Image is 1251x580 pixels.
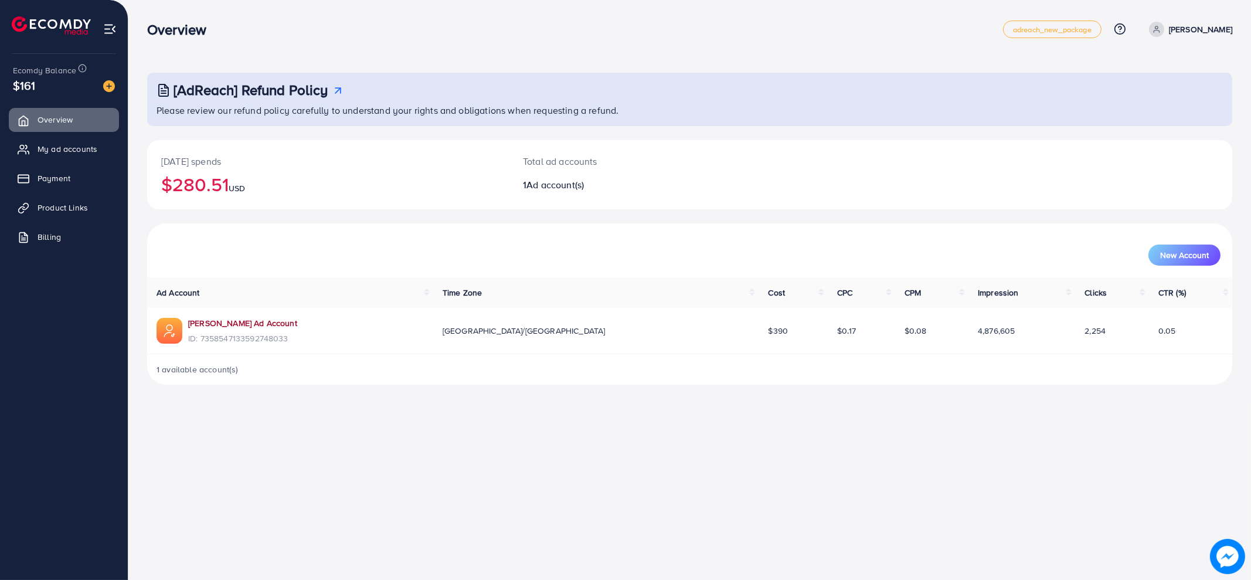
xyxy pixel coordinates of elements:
span: $161 [13,77,36,94]
a: [PERSON_NAME] Ad Account [188,317,297,329]
a: Billing [9,225,119,249]
a: Payment [9,167,119,190]
span: Cost [768,287,785,299]
p: Please review our refund policy carefully to understand your rights and obligations when requesti... [157,103,1225,117]
span: 4,876,605 [978,325,1015,337]
img: menu [103,22,117,36]
p: [DATE] spends [161,154,495,168]
img: image [103,80,115,92]
span: Clicks [1085,287,1107,299]
span: $390 [768,325,788,337]
span: New Account [1160,251,1209,259]
a: adreach_new_package [1003,21,1102,38]
img: logo [12,16,91,35]
p: Total ad accounts [523,154,766,168]
span: 1 available account(s) [157,364,239,375]
h3: [AdReach] Refund Policy [174,82,328,99]
span: Overview [38,114,73,126]
span: [GEOGRAPHIC_DATA]/[GEOGRAPHIC_DATA] [443,325,606,337]
a: Overview [9,108,119,131]
p: [PERSON_NAME] [1169,22,1232,36]
span: Billing [38,231,61,243]
span: Payment [38,172,70,184]
span: $0.17 [837,325,856,337]
h2: $280.51 [161,173,495,195]
span: 0.05 [1158,325,1176,337]
span: Ad Account [157,287,200,299]
span: CTR (%) [1158,287,1186,299]
span: My ad accounts [38,143,97,155]
span: Product Links [38,202,88,213]
a: My ad accounts [9,137,119,161]
span: CPM [905,287,921,299]
a: Product Links [9,196,119,219]
h2: 1 [523,179,766,191]
h3: Overview [147,21,216,38]
span: 2,254 [1085,325,1106,337]
span: CPC [837,287,852,299]
button: New Account [1148,245,1221,266]
span: Ecomdy Balance [13,65,76,76]
img: ic-ads-acc.e4c84228.svg [157,318,182,344]
span: USD [229,182,245,194]
span: Ad account(s) [526,178,584,191]
span: Time Zone [443,287,482,299]
span: ID: 7358547133592748033 [188,333,297,344]
span: $0.08 [905,325,927,337]
span: adreach_new_package [1013,26,1092,33]
a: [PERSON_NAME] [1144,22,1232,37]
span: Impression [978,287,1019,299]
img: image [1210,539,1245,574]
